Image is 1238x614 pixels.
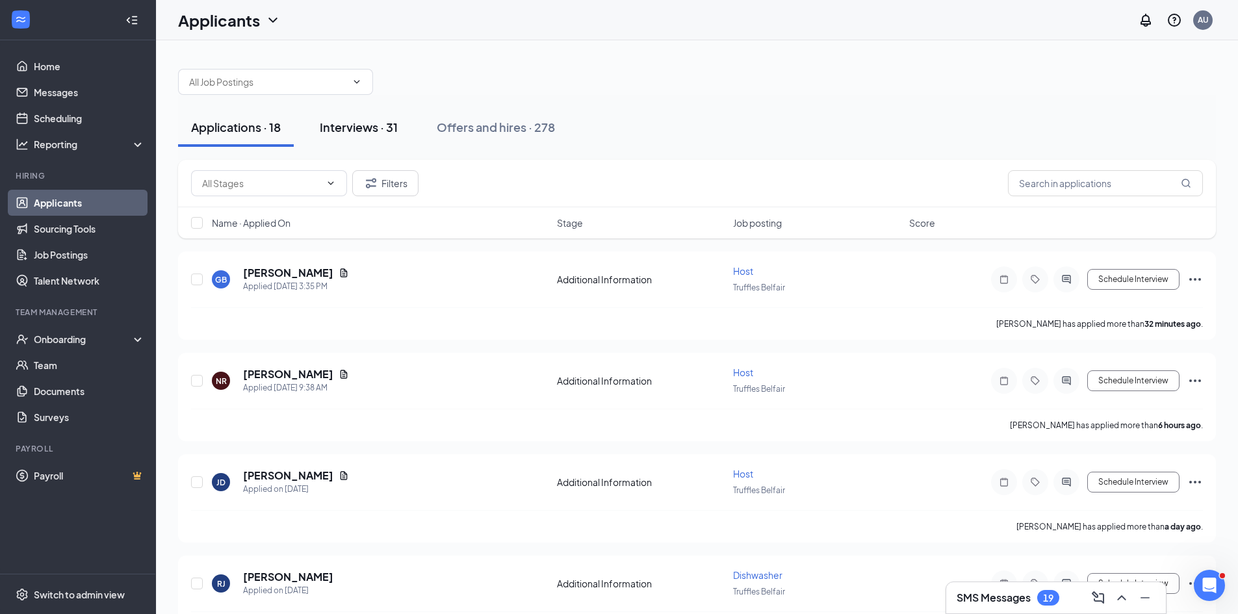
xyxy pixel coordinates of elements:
[212,216,290,229] span: Name · Applied On
[16,170,142,181] div: Hiring
[1059,274,1074,285] svg: ActiveChat
[909,216,935,229] span: Score
[34,190,145,216] a: Applicants
[1090,590,1106,606] svg: ComposeMessage
[1008,170,1203,196] input: Search in applications
[243,367,333,381] h5: [PERSON_NAME]
[125,14,138,27] svg: Collapse
[178,9,260,31] h1: Applicants
[557,273,725,286] div: Additional Information
[1144,319,1201,329] b: 32 minutes ago
[733,485,785,495] span: Truffles Belfair
[1181,178,1191,188] svg: MagnifyingGlass
[339,268,349,278] svg: Document
[996,477,1012,487] svg: Note
[243,280,349,293] div: Applied [DATE] 3:35 PM
[16,443,142,454] div: Payroll
[1059,376,1074,386] svg: ActiveChat
[733,283,785,292] span: Truffles Belfair
[733,265,753,277] span: Host
[733,468,753,480] span: Host
[339,470,349,481] svg: Document
[34,105,145,131] a: Scheduling
[34,79,145,105] a: Messages
[1027,578,1043,589] svg: Tag
[1111,587,1132,608] button: ChevronUp
[733,366,753,378] span: Host
[216,477,226,488] div: JD
[339,369,349,379] svg: Document
[1187,373,1203,389] svg: Ellipses
[1059,578,1074,589] svg: ActiveChat
[1043,593,1053,604] div: 19
[352,77,362,87] svg: ChevronDown
[1087,472,1180,492] button: Schedule Interview
[16,138,29,151] svg: Analysis
[34,588,125,601] div: Switch to admin view
[1135,587,1155,608] button: Minimize
[363,175,379,191] svg: Filter
[243,381,349,394] div: Applied [DATE] 9:38 AM
[996,578,1012,589] svg: Note
[34,378,145,404] a: Documents
[957,591,1031,605] h3: SMS Messages
[1087,370,1180,391] button: Schedule Interview
[191,119,281,135] div: Applications · 18
[34,463,145,489] a: PayrollCrown
[34,268,145,294] a: Talent Network
[996,274,1012,285] svg: Note
[352,170,419,196] button: Filter Filters
[996,318,1203,329] p: [PERSON_NAME] has applied more than .
[557,216,583,229] span: Stage
[557,476,725,489] div: Additional Information
[1027,274,1043,285] svg: Tag
[1027,376,1043,386] svg: Tag
[1198,14,1209,25] div: AU
[243,266,333,280] h5: [PERSON_NAME]
[733,384,785,394] span: Truffles Belfair
[215,274,227,285] div: GB
[34,216,145,242] a: Sourcing Tools
[16,307,142,318] div: Team Management
[34,404,145,430] a: Surveys
[1158,420,1201,430] b: 6 hours ago
[733,569,782,581] span: Dishwasher
[1087,573,1180,594] button: Schedule Interview
[243,570,333,584] h5: [PERSON_NAME]
[996,376,1012,386] svg: Note
[216,376,227,387] div: NR
[1016,521,1203,532] p: [PERSON_NAME] has applied more than .
[557,374,725,387] div: Additional Information
[189,75,346,89] input: All Job Postings
[1088,587,1109,608] button: ComposeMessage
[1114,590,1129,606] svg: ChevronUp
[34,242,145,268] a: Job Postings
[34,138,146,151] div: Reporting
[243,468,333,483] h5: [PERSON_NAME]
[202,176,320,190] input: All Stages
[1167,12,1182,28] svg: QuestionInfo
[320,119,398,135] div: Interviews · 31
[217,578,226,589] div: RJ
[437,119,555,135] div: Offers and hires · 278
[557,577,725,590] div: Additional Information
[1087,269,1180,290] button: Schedule Interview
[1187,474,1203,490] svg: Ellipses
[1187,272,1203,287] svg: Ellipses
[326,178,336,188] svg: ChevronDown
[1027,477,1043,487] svg: Tag
[1010,420,1203,431] p: [PERSON_NAME] has applied more than .
[34,333,134,346] div: Onboarding
[1138,12,1154,28] svg: Notifications
[243,584,333,597] div: Applied on [DATE]
[34,53,145,79] a: Home
[733,587,785,596] span: Truffles Belfair
[16,333,29,346] svg: UserCheck
[1194,570,1225,601] iframe: Intercom live chat
[1165,522,1201,531] b: a day ago
[16,588,29,601] svg: Settings
[265,12,281,28] svg: ChevronDown
[34,352,145,378] a: Team
[1187,576,1203,591] svg: Ellipses
[733,216,782,229] span: Job posting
